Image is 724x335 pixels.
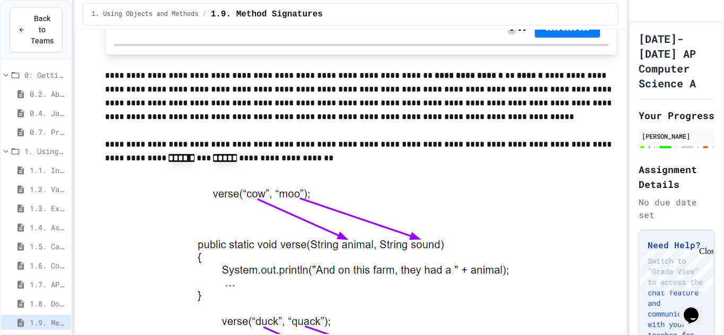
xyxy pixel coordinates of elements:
span: 1.6. Compound Assignment Operators [30,260,67,271]
span: 1.3. Expressions and Output [New] [30,203,67,214]
span: 1. Using Objects and Methods [24,146,67,157]
iframe: chat widget [636,247,713,292]
span: 1.9. Method Signatures [211,8,323,21]
div: Chat with us now!Close [4,4,73,67]
span: 0: Getting Started [24,69,67,80]
span: 1.1. Introduction to Algorithms, Programming, and Compilers [30,165,67,176]
span: 1.9. Method Signatures [30,317,67,328]
div: No due date set [639,196,714,221]
span: 1.5. Casting and Ranges of Values [30,241,67,252]
h3: Need Help? [648,239,705,251]
span: Back to Teams [31,13,54,47]
span: 0.7. Pretest for the AP CSA Exam [30,126,67,138]
span: 1.4. Assignment and Input [30,222,67,233]
h1: [DATE]-[DATE] AP Computer Science A [639,31,714,90]
span: 1.2. Variables and Data Types [30,184,67,195]
h2: Assignment Details [639,162,714,192]
span: 1. Using Objects and Methods [92,10,199,19]
span: 0.2. About the AP CSA Exam [30,88,67,99]
span: 0.4. Java Development Environments [30,107,67,119]
span: 1.7. APIs and Libraries [30,279,67,290]
div: [PERSON_NAME] [642,131,711,141]
button: Back to Teams [10,7,63,52]
span: 1.8. Documentation with Comments and Preconditions [30,298,67,309]
iframe: chat widget [679,293,713,324]
h2: Your Progress [639,108,714,123]
span: / [202,10,206,19]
